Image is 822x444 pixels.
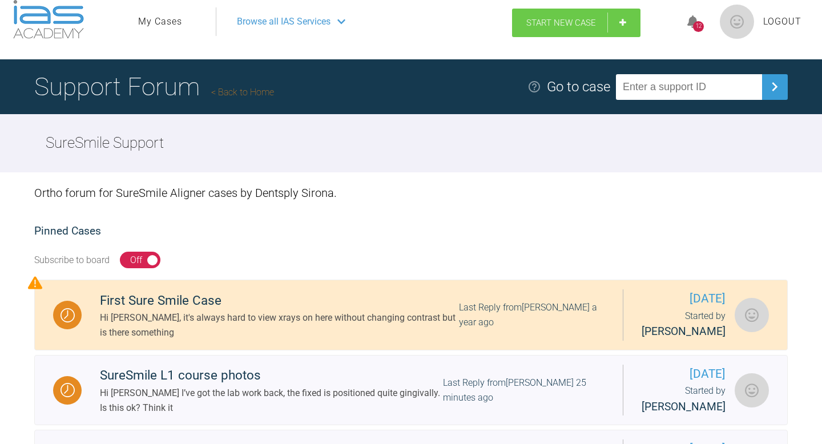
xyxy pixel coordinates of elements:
[61,308,75,322] img: Waiting
[34,253,110,268] div: Subscribe to board
[130,253,142,268] div: Off
[34,355,788,426] a: WaitingSureSmile L1 course photosHi [PERSON_NAME] I’ve got the lab work back, the fixed is positi...
[693,21,704,32] div: 12
[527,80,541,94] img: help.e70b9f3d.svg
[735,373,769,407] img: Isabella Sharrock
[138,14,182,29] a: My Cases
[237,14,331,29] span: Browse all IAS Services
[34,172,788,213] div: Ortho forum for SureSmile Aligner cases by Dentsply Sirona.
[763,14,801,29] a: Logout
[34,280,788,350] a: WaitingFirst Sure Smile CaseHi [PERSON_NAME], it's always hard to view xrays on here without chan...
[100,310,459,340] div: Hi [PERSON_NAME], it's always hard to view xrays on here without changing contrast but is there s...
[46,131,164,155] h2: SureSmile Support
[34,223,788,240] h2: Pinned Cases
[765,78,784,96] img: chevronRight.28bd32b0.svg
[735,298,769,332] img: Jessica Bateman
[459,300,605,329] div: Last Reply from [PERSON_NAME] a year ago
[720,5,754,39] img: profile.png
[642,289,726,308] span: [DATE]
[100,290,459,311] div: First Sure Smile Case
[642,325,726,338] span: [PERSON_NAME]
[547,76,610,98] div: Go to case
[642,384,726,415] div: Started by
[28,276,42,290] img: Priority
[100,386,443,415] div: Hi [PERSON_NAME] I’ve got the lab work back, the fixed is positioned quite gingivally. Is this ok...
[642,365,726,384] span: [DATE]
[34,67,274,107] h1: Support Forum
[526,18,596,28] span: Start New Case
[443,376,605,405] div: Last Reply from [PERSON_NAME] 25 minutes ago
[211,87,274,98] a: Back to Home
[61,383,75,397] img: Waiting
[100,365,443,386] div: SureSmile L1 course photos
[642,309,726,341] div: Started by
[616,74,762,100] input: Enter a support ID
[642,400,726,413] span: [PERSON_NAME]
[512,9,640,37] a: Start New Case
